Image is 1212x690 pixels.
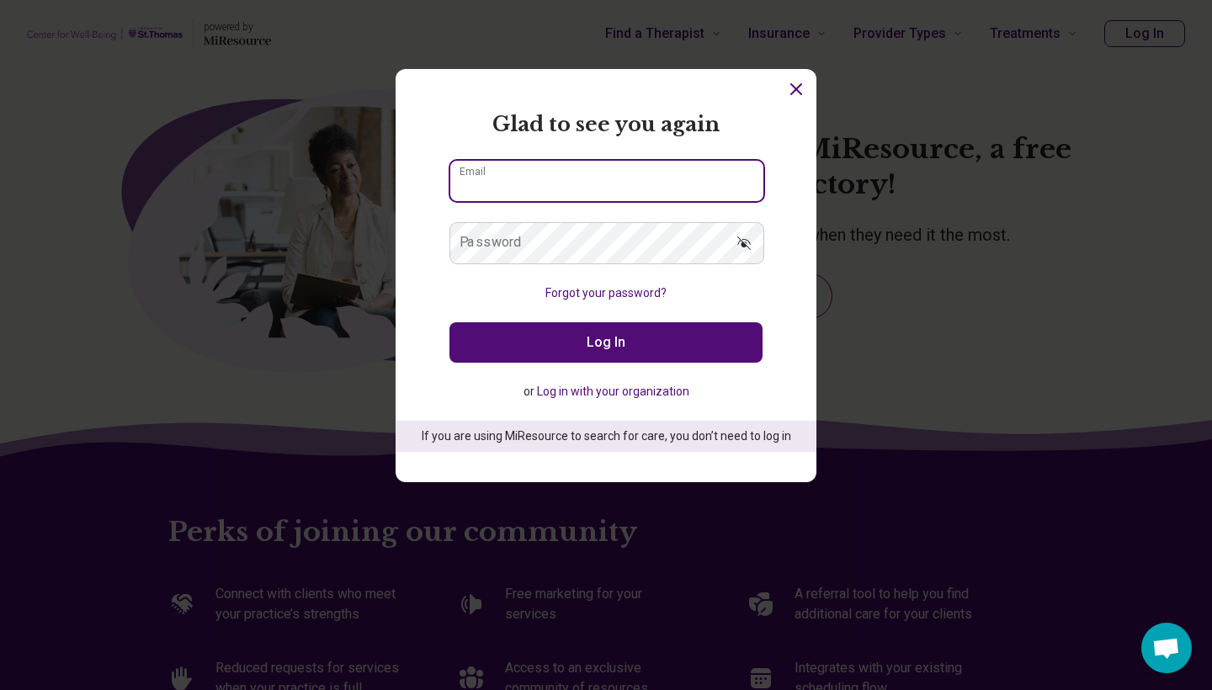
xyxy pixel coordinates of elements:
button: Show password [726,222,763,263]
label: Email [460,167,486,177]
section: Login Dialog [396,69,816,482]
button: Log In [449,322,763,363]
h2: Glad to see you again [449,109,763,140]
button: Dismiss [786,79,806,99]
button: Log in with your organization [537,383,689,401]
p: or [449,383,763,401]
p: If you are using MiResource to search for care, you don’t need to log in [419,427,793,445]
label: Password [460,236,522,249]
button: Forgot your password? [545,284,667,302]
